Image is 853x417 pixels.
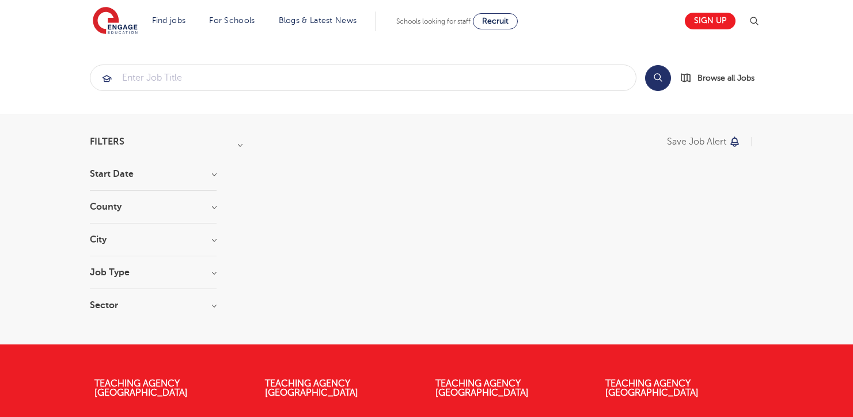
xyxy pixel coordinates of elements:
h3: Start Date [90,169,217,179]
a: Find jobs [152,16,186,25]
button: Save job alert [667,137,741,146]
button: Search [645,65,671,91]
a: Teaching Agency [GEOGRAPHIC_DATA] [265,378,358,398]
span: Browse all Jobs [697,71,755,85]
a: Teaching Agency [GEOGRAPHIC_DATA] [435,378,529,398]
span: Schools looking for staff [396,17,471,25]
a: For Schools [209,16,255,25]
a: Sign up [685,13,736,29]
span: Recruit [482,17,509,25]
span: Filters [90,137,124,146]
h3: County [90,202,217,211]
a: Blogs & Latest News [279,16,357,25]
a: Browse all Jobs [680,71,764,85]
h3: Sector [90,301,217,310]
h3: City [90,235,217,244]
a: Teaching Agency [GEOGRAPHIC_DATA] [605,378,699,398]
img: Engage Education [93,7,138,36]
div: Submit [90,65,636,91]
h3: Job Type [90,268,217,277]
p: Save job alert [667,137,726,146]
a: Recruit [473,13,518,29]
a: Teaching Agency [GEOGRAPHIC_DATA] [94,378,188,398]
input: Submit [90,65,636,90]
